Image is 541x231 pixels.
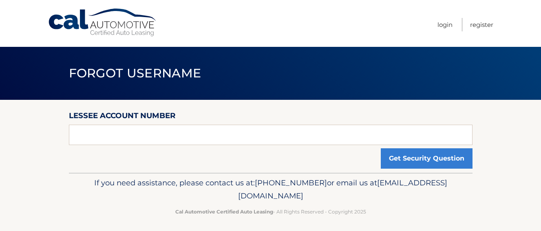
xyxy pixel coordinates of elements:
[175,209,273,215] strong: Cal Automotive Certified Auto Leasing
[437,18,453,31] a: Login
[74,176,467,202] p: If you need assistance, please contact us at: or email us at
[48,8,158,37] a: Cal Automotive
[470,18,493,31] a: Register
[74,207,467,216] p: - All Rights Reserved - Copyright 2025
[69,66,201,81] span: Forgot Username
[69,110,176,125] label: Lessee Account Number
[255,178,327,187] span: [PHONE_NUMBER]
[381,148,473,169] button: Get Security Question
[238,178,447,200] span: [EMAIL_ADDRESS][DOMAIN_NAME]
